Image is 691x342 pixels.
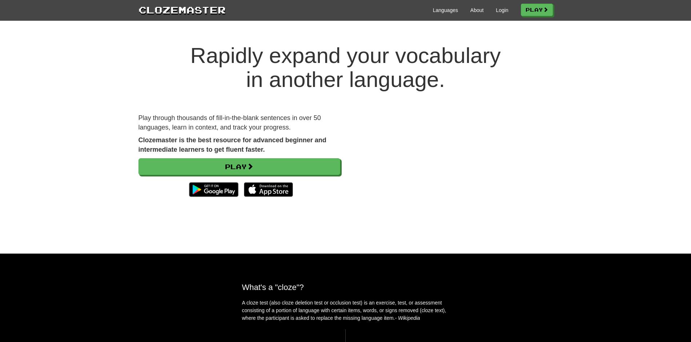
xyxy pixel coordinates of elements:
p: A cloze test (also cloze deletion test or occlusion test) is an exercise, test, or assessment con... [242,299,449,322]
strong: Clozemaster is the best resource for advanced beginner and intermediate learners to get fluent fa... [138,136,326,153]
em: - Wikipedia [395,315,420,321]
a: Play [138,158,340,175]
a: Clozemaster [138,3,226,16]
img: Download_on_the_App_Store_Badge_US-UK_135x40-25178aeef6eb6b83b96f5f2d004eda3bffbb37122de64afbaef7... [244,182,293,197]
a: Play [521,4,553,16]
a: Login [496,7,508,14]
img: Get it on Google Play [185,179,242,200]
h2: What's a "cloze"? [242,283,449,292]
p: Play through thousands of fill-in-the-blank sentences in over 50 languages, learn in context, and... [138,114,340,132]
a: About [470,7,484,14]
a: Languages [433,7,458,14]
